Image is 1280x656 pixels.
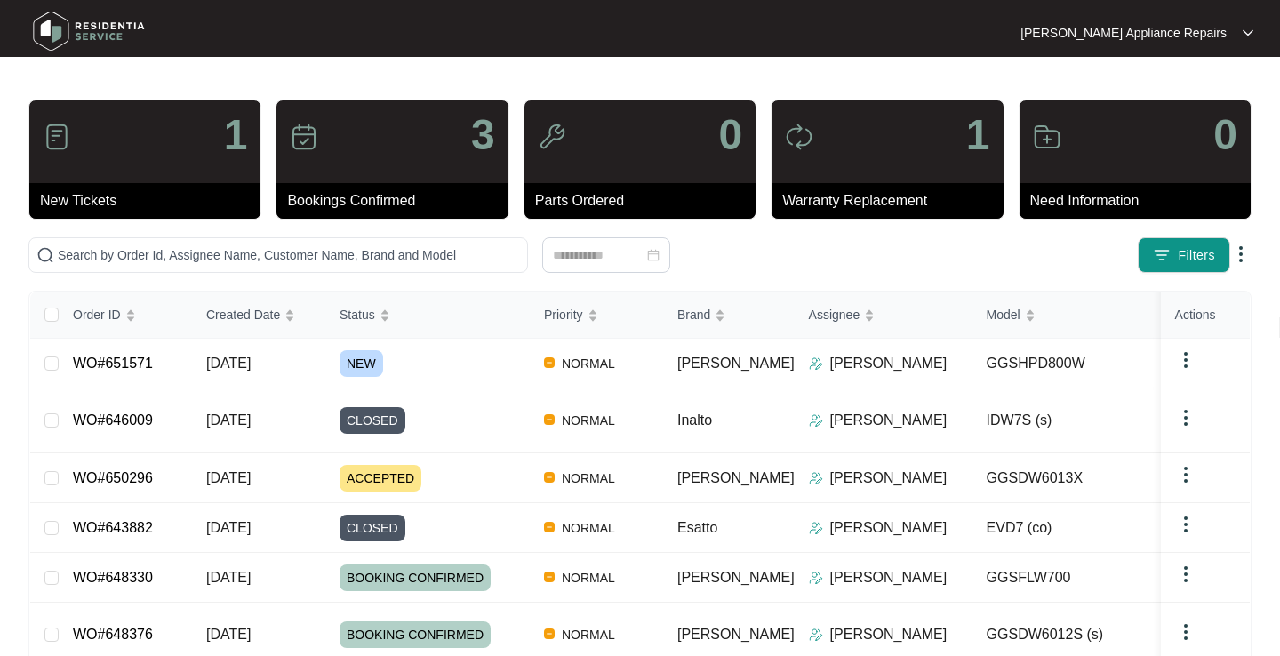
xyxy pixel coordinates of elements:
[1138,237,1230,273] button: filter iconFilters
[809,571,823,585] img: Assigner Icon
[785,123,813,151] img: icon
[73,520,153,535] a: WO#643882
[1230,244,1252,265] img: dropdown arrow
[677,470,795,485] span: [PERSON_NAME]
[1213,114,1237,156] p: 0
[206,627,251,642] span: [DATE]
[1020,24,1227,42] p: [PERSON_NAME] Appliance Repairs
[663,292,795,339] th: Brand
[809,471,823,485] img: Assigner Icon
[340,407,405,434] span: CLOSED
[972,553,1150,603] td: GGSFLW700
[972,388,1150,453] td: IDW7S (s)
[224,114,248,156] p: 1
[1175,514,1196,535] img: dropdown arrow
[544,414,555,425] img: Vercel Logo
[27,4,151,58] img: residentia service logo
[206,470,251,485] span: [DATE]
[830,517,948,539] p: [PERSON_NAME]
[73,356,153,371] a: WO#651571
[340,564,491,591] span: BOOKING CONFIRMED
[555,567,622,588] span: NORMAL
[544,357,555,368] img: Vercel Logo
[340,350,383,377] span: NEW
[73,412,153,428] a: WO#646009
[59,292,192,339] th: Order ID
[340,515,405,541] span: CLOSED
[1175,464,1196,485] img: dropdown arrow
[972,503,1150,553] td: EVD7 (co)
[340,621,491,648] span: BOOKING CONFIRMED
[40,190,260,212] p: New Tickets
[73,570,153,585] a: WO#648330
[555,353,622,374] span: NORMAL
[809,521,823,535] img: Assigner Icon
[1033,123,1061,151] img: icon
[677,570,795,585] span: [PERSON_NAME]
[555,624,622,645] span: NORMAL
[718,114,742,156] p: 0
[206,412,251,428] span: [DATE]
[1175,349,1196,371] img: dropdown arrow
[73,627,153,642] a: WO#648376
[73,305,121,324] span: Order ID
[555,410,622,431] span: NORMAL
[830,353,948,374] p: [PERSON_NAME]
[287,190,508,212] p: Bookings Confirmed
[972,292,1150,339] th: Model
[809,356,823,371] img: Assigner Icon
[290,123,318,151] img: icon
[677,356,795,371] span: [PERSON_NAME]
[830,567,948,588] p: [PERSON_NAME]
[535,190,756,212] p: Parts Ordered
[36,246,54,264] img: search-icon
[809,628,823,642] img: Assigner Icon
[325,292,530,339] th: Status
[795,292,972,339] th: Assignee
[677,627,795,642] span: [PERSON_NAME]
[1175,564,1196,585] img: dropdown arrow
[966,114,990,156] p: 1
[471,114,495,156] p: 3
[972,453,1150,503] td: GGSDW6013X
[555,468,622,489] span: NORMAL
[58,245,520,265] input: Search by Order Id, Assignee Name, Customer Name, Brand and Model
[73,470,153,485] a: WO#650296
[1030,190,1251,212] p: Need Information
[544,572,555,582] img: Vercel Logo
[809,305,860,324] span: Assignee
[830,410,948,431] p: [PERSON_NAME]
[530,292,663,339] th: Priority
[972,339,1150,388] td: GGSHPD800W
[544,305,583,324] span: Priority
[206,520,251,535] span: [DATE]
[1243,28,1253,37] img: dropdown arrow
[544,472,555,483] img: Vercel Logo
[830,468,948,489] p: [PERSON_NAME]
[1175,407,1196,428] img: dropdown arrow
[544,628,555,639] img: Vercel Logo
[677,520,717,535] span: Esatto
[1153,246,1171,264] img: filter icon
[555,517,622,539] span: NORMAL
[206,305,280,324] span: Created Date
[544,522,555,532] img: Vercel Logo
[340,465,421,492] span: ACCEPTED
[340,305,375,324] span: Status
[830,624,948,645] p: [PERSON_NAME]
[809,413,823,428] img: Assigner Icon
[43,123,71,151] img: icon
[1178,246,1215,265] span: Filters
[192,292,325,339] th: Created Date
[987,305,1020,324] span: Model
[677,412,712,428] span: Inalto
[206,570,251,585] span: [DATE]
[1161,292,1250,339] th: Actions
[677,305,710,324] span: Brand
[1175,621,1196,643] img: dropdown arrow
[206,356,251,371] span: [DATE]
[538,123,566,151] img: icon
[782,190,1003,212] p: Warranty Replacement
